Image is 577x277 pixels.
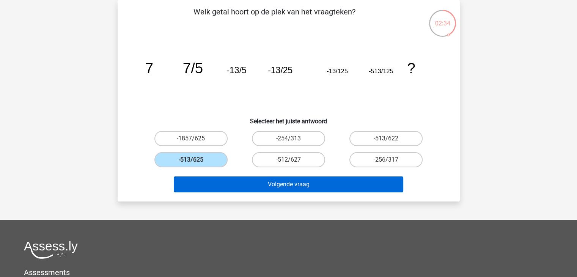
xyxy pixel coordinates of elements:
tspan: -13/5 [226,65,246,75]
h5: Assessments [24,268,553,277]
tspan: -13/25 [268,65,292,75]
label: -512/627 [252,152,325,167]
h6: Selecteer het juiste antwoord [130,112,448,125]
label: -513/625 [154,152,228,167]
tspan: -13/125 [327,68,348,74]
button: Volgende vraag [174,176,403,192]
div: 02:34 [428,9,457,28]
label: -254/313 [252,131,325,146]
img: Assessly logo [24,241,78,259]
tspan: 7 [145,60,153,76]
label: -256/317 [349,152,423,167]
label: -513/622 [349,131,423,146]
p: Welk getal hoort op de plek van het vraagteken? [130,6,419,29]
tspan: ? [407,60,415,76]
tspan: -513/125 [368,68,393,74]
tspan: 7/5 [182,60,203,76]
label: -1857/625 [154,131,228,146]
